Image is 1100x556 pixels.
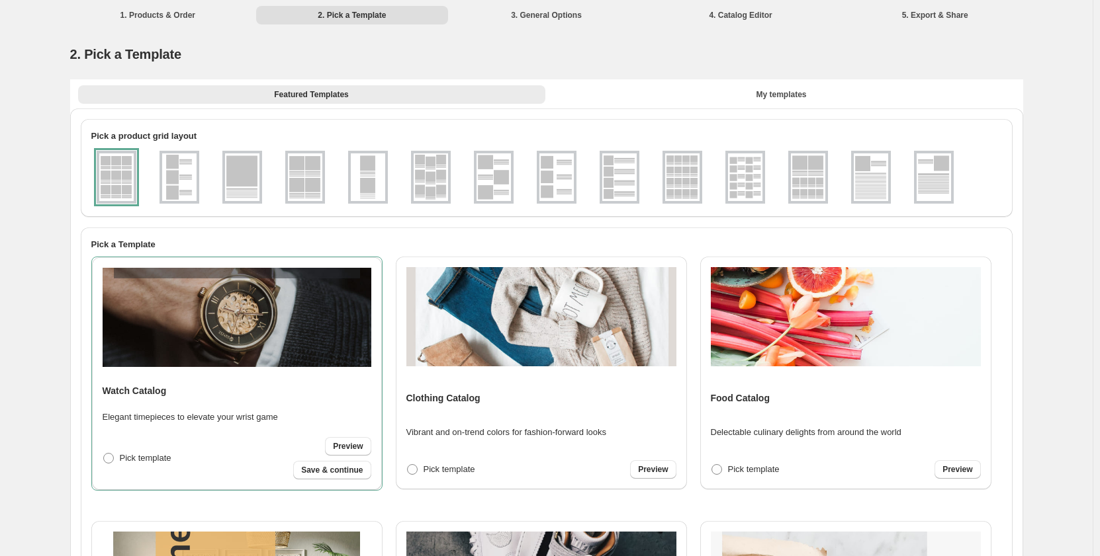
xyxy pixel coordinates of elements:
[602,153,637,201] img: g1x4v1
[711,391,770,405] h4: Food Catalog
[791,153,825,201] img: g2x1_4x2v1
[917,153,951,201] img: g1x1v3
[630,460,676,479] a: Preview
[711,426,901,439] p: Delectable culinary delights from around the world
[935,460,980,479] a: Preview
[477,153,511,201] img: g1x3v2
[103,411,278,424] p: Elegant timepieces to elevate your wrist game
[539,153,574,201] img: g1x3v3
[293,461,371,479] button: Save & continue
[406,391,481,405] h4: Clothing Catalog
[301,465,363,475] span: Save & continue
[333,441,363,452] span: Preview
[274,89,348,100] span: Featured Templates
[91,238,1002,251] h2: Pick a Template
[728,464,780,474] span: Pick template
[288,153,322,201] img: g2x2v1
[756,89,806,100] span: My templates
[351,153,385,201] img: g1x2v1
[638,464,668,475] span: Preview
[103,384,167,397] h4: Watch Catalog
[854,153,888,201] img: g1x1v2
[665,153,700,201] img: g4x4v1
[414,153,448,201] img: g3x3v2
[162,153,197,201] img: g1x3v1
[120,453,171,463] span: Pick template
[728,153,762,201] img: g2x5v1
[424,464,475,474] span: Pick template
[942,464,972,475] span: Preview
[325,437,371,456] a: Preview
[91,130,1002,143] h2: Pick a product grid layout
[225,153,259,201] img: g1x1v1
[70,47,181,61] span: 2. Pick a Template
[406,426,607,439] p: Vibrant and on-trend colors for fashion-forward looks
